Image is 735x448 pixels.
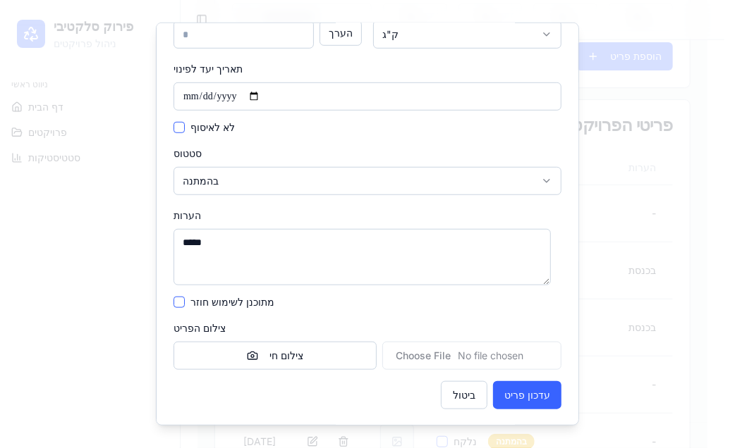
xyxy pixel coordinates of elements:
[441,381,487,409] button: ביטול
[174,147,202,159] label: סטטוס
[493,381,561,409] button: עדכון פריט
[190,123,235,132] label: לא לאיסוף
[190,297,274,307] label: מתוכנן לשימוש חוזר
[174,63,243,75] label: תאריך יעד לפינוי
[174,342,377,370] button: צילום חי
[174,322,226,334] label: צילום הפריט
[174,209,201,221] label: הערות
[320,20,362,46] button: הערך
